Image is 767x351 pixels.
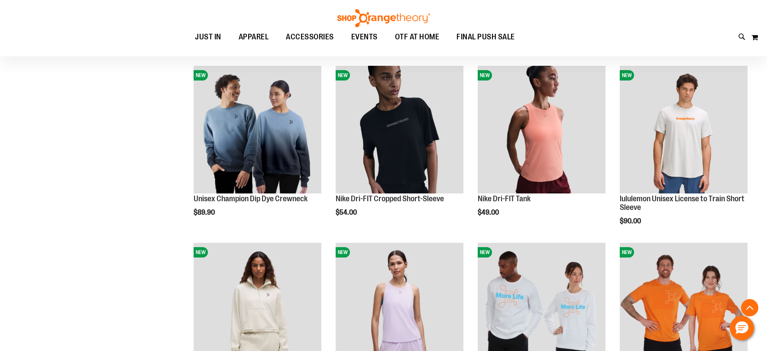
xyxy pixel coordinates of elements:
[478,66,605,193] img: Nike Dri-FIT Tank
[336,194,444,203] a: Nike Dri-FIT Cropped Short-Sleeve
[194,194,307,203] a: Unisex Champion Dip Dye Crewneck
[478,247,492,258] span: NEW
[741,299,758,316] button: Back To Top
[331,61,468,238] div: product
[186,27,230,47] a: JUST IN
[230,27,278,47] a: APPAREL
[194,209,216,216] span: $89.90
[336,247,350,258] span: NEW
[336,70,350,81] span: NEW
[386,27,448,47] a: OTF AT HOME
[620,70,634,81] span: NEW
[336,209,358,216] span: $54.00
[620,66,748,195] a: lululemon Unisex License to Train Short SleeveNEW
[194,66,321,195] a: Unisex Champion Dip Dye CrewneckNEW
[620,66,748,193] img: lululemon Unisex License to Train Short Sleeve
[336,9,431,27] img: Shop Orangetheory
[478,194,531,203] a: Nike Dri-FIT Tank
[189,61,326,238] div: product
[478,70,492,81] span: NEW
[448,27,524,47] a: FINAL PUSH SALE
[286,27,334,47] span: ACCESSORIES
[456,27,515,47] span: FINAL PUSH SALE
[351,27,378,47] span: EVENTS
[343,27,386,47] a: EVENTS
[730,316,754,340] button: Hello, have a question? Let’s chat.
[239,27,269,47] span: APPAREL
[620,194,744,212] a: lululemon Unisex License to Train Short Sleeve
[194,247,208,258] span: NEW
[478,66,605,195] a: Nike Dri-FIT TankNEW
[277,27,343,47] a: ACCESSORIES
[620,217,642,225] span: $90.00
[194,70,208,81] span: NEW
[620,247,634,258] span: NEW
[615,61,752,247] div: product
[395,27,440,47] span: OTF AT HOME
[195,27,221,47] span: JUST IN
[473,61,610,238] div: product
[336,66,463,195] a: Nike Dri-FIT Cropped Short-SleeveNEW
[478,209,500,216] span: $49.00
[336,66,463,193] img: Nike Dri-FIT Cropped Short-Sleeve
[194,66,321,193] img: Unisex Champion Dip Dye Crewneck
